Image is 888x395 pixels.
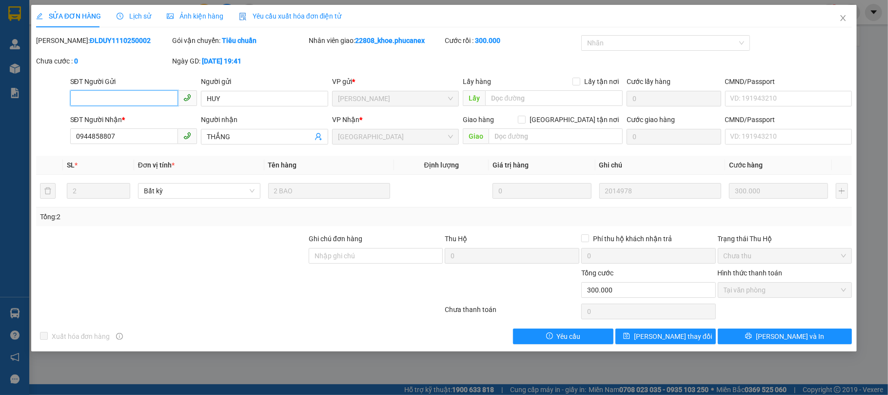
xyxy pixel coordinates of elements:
[557,331,581,342] span: Yêu cầu
[116,333,123,340] span: info-circle
[463,116,494,124] span: Giao hàng
[724,249,847,263] span: Chưa thu
[309,35,443,46] div: Nhân viên giao:
[595,156,726,175] th: Ghi chú
[627,116,675,124] label: Cước giao hàng
[599,183,722,199] input: Ghi Chú
[718,269,783,277] label: Hình thức thanh toán
[745,333,752,340] span: printer
[839,14,847,22] span: close
[74,57,78,65] b: 0
[222,37,257,44] b: Tiêu chuẩn
[729,183,828,199] input: 0
[546,333,553,340] span: exclamation-circle
[627,91,721,106] input: Cước lấy hàng
[40,211,343,222] div: Tổng: 2
[117,13,123,20] span: clock-circle
[463,128,489,144] span: Giao
[40,183,56,199] button: delete
[315,133,322,141] span: user-add
[48,331,114,342] span: Xuất hóa đơn hàng
[90,37,151,44] b: ĐLDUY1110250002
[836,183,849,199] button: plus
[239,12,342,20] span: Yêu cầu xuất hóa đơn điện tử
[627,78,671,85] label: Cước lấy hàng
[725,114,852,125] div: CMND/Passport
[718,329,852,344] button: printer[PERSON_NAME] và In
[144,184,255,198] span: Bất kỳ
[70,114,197,125] div: SĐT Người Nhận
[493,161,529,169] span: Giá trị hàng
[627,129,721,145] input: Cước giao hàng
[475,37,500,44] b: 300.000
[167,13,174,20] span: picture
[332,76,459,87] div: VP gửi
[724,283,847,297] span: Tại văn phòng
[756,331,824,342] span: [PERSON_NAME] và In
[493,183,591,199] input: 0
[589,233,676,244] span: Phí thu hộ khách nhận trả
[172,35,307,46] div: Gói vận chuyển:
[634,331,712,342] span: [PERSON_NAME] thay đổi
[580,76,623,87] span: Lấy tận nơi
[309,235,362,243] label: Ghi chú đơn hàng
[36,56,171,66] div: Chưa cước :
[167,12,223,20] span: Ảnh kiện hàng
[424,161,459,169] span: Định lượng
[463,78,491,85] span: Lấy hàng
[729,161,763,169] span: Cước hàng
[718,233,852,244] div: Trạng thái Thu Hộ
[338,129,454,144] span: ĐL Quận 1
[36,13,43,20] span: edit
[117,12,151,20] span: Lịch sử
[463,90,485,106] span: Lấy
[623,333,630,340] span: save
[67,161,75,169] span: SL
[355,37,425,44] b: 22808_khoe.phucanex
[725,76,852,87] div: CMND/Passport
[70,76,197,87] div: SĐT Người Gửi
[332,116,359,124] span: VP Nhận
[138,161,175,169] span: Đơn vị tính
[183,132,191,140] span: phone
[202,57,241,65] b: [DATE] 19:41
[485,90,623,106] input: Dọc đường
[489,128,623,144] input: Dọc đường
[172,56,307,66] div: Ngày GD:
[268,183,391,199] input: VD: Bàn, Ghế
[445,235,467,243] span: Thu Hộ
[513,329,613,344] button: exclamation-circleYêu cầu
[201,114,328,125] div: Người nhận
[36,12,101,20] span: SỬA ĐƠN HÀNG
[338,91,454,106] span: ĐL DUY
[36,35,171,46] div: [PERSON_NAME]:
[526,114,623,125] span: [GEOGRAPHIC_DATA] tận nơi
[309,248,443,264] input: Ghi chú đơn hàng
[239,13,247,21] img: icon
[183,94,191,102] span: phone
[829,5,857,32] button: Close
[201,76,328,87] div: Người gửi
[615,329,716,344] button: save[PERSON_NAME] thay đổi
[444,304,580,321] div: Chưa thanh toán
[268,161,297,169] span: Tên hàng
[581,269,613,277] span: Tổng cước
[445,35,579,46] div: Cước rồi :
